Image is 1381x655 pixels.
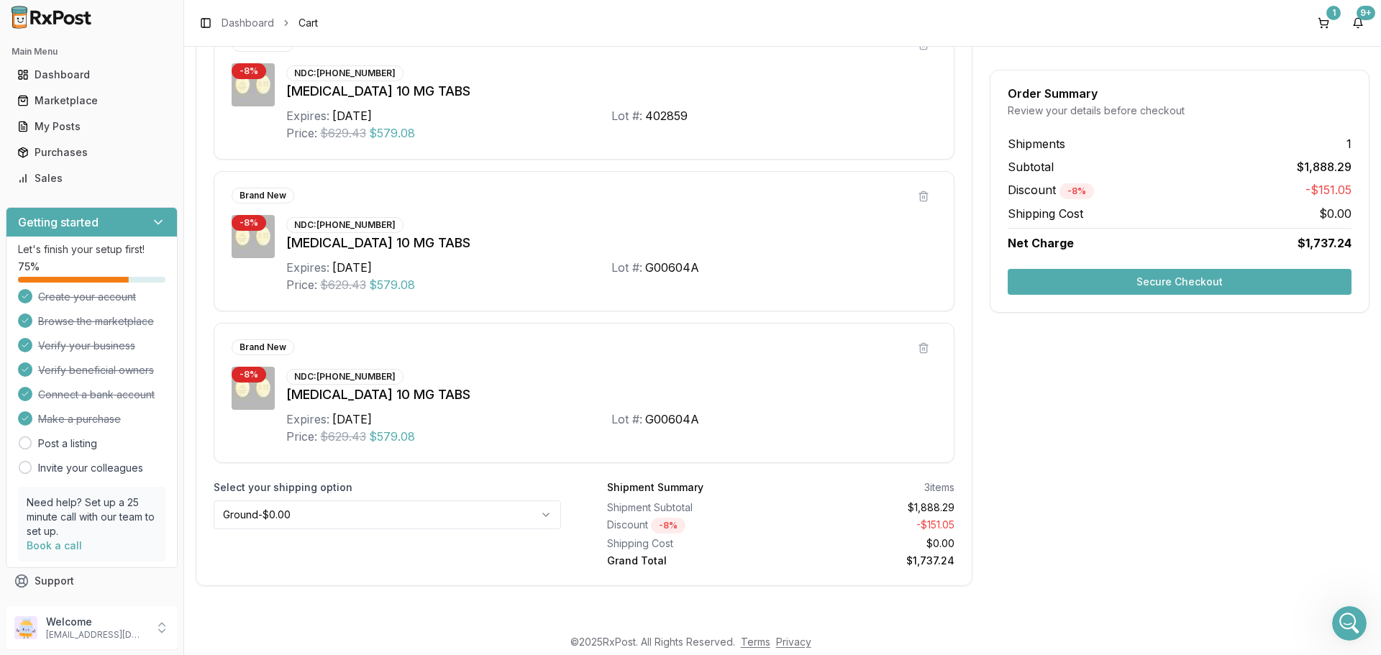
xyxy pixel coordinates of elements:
span: Browse the marketplace [38,314,154,329]
div: Price: [286,124,317,142]
div: Manuel says… [12,71,276,128]
div: Price: [286,428,317,445]
span: Verify beneficial owners [38,363,154,377]
div: Lot #: [611,259,642,276]
div: JEFFREY says… [12,148,276,205]
div: G00604A [645,259,699,276]
div: Shipment Summary [607,480,703,495]
a: Marketplace [12,88,172,114]
div: Shipping Cost [607,536,775,551]
div: 1 [1326,6,1341,20]
div: Price: [286,276,317,293]
button: Marketplace [6,89,178,112]
div: NDC: [PHONE_NUMBER] [286,65,404,81]
span: 75 % [18,260,40,274]
button: 9+ [1346,12,1369,35]
img: Jardiance 10 MG TABS [232,367,275,410]
div: Geez! got another one.. can you find 2 boxes?? TY [52,205,276,250]
div: 9+ [1357,6,1375,20]
div: Hello, We are looking for a Mounjaro 10mg! Can you help? [52,148,276,193]
div: yes [236,29,276,60]
div: Brand New [232,188,294,203]
div: Dashboard [17,68,166,82]
span: $579.08 [369,428,415,445]
div: Yes sorry on it! [23,290,98,304]
div: [DATE] [332,411,372,428]
div: - $151.05 [787,518,955,533]
div: [DATE] [12,129,276,148]
p: Need help? Set up a 25 minute call with our team to set up. [27,495,157,539]
p: Let's finish your setup first! [18,242,165,257]
div: Expires: [286,411,329,428]
div: $1,737.24 [787,554,955,568]
div: [DATE] [12,357,276,376]
div: 402859 [645,107,688,124]
div: yes [247,37,265,52]
div: Manuel says… [12,314,276,357]
div: [DATE] [12,262,276,281]
div: Manuel says… [12,281,276,314]
span: Shipments [1008,135,1065,152]
div: I will have in your cart [DATE] and will message you [12,71,236,116]
a: Dashboard [222,16,274,30]
label: Select your shipping option [214,480,561,495]
div: $0.00 [787,536,955,551]
img: Profile image for Manuel [41,8,64,31]
a: Purchases [12,139,172,165]
button: Secure Checkout [1008,269,1352,295]
div: Discount [607,518,775,533]
span: Subtotal [1008,158,1054,175]
div: Hello, we are looking for 5 bottles of [MEDICAL_DATA] 5mg #60 if you can find any. TY [52,376,276,436]
span: $579.08 [369,124,415,142]
div: Marketplace [17,93,166,108]
div: Brand New [232,339,294,355]
span: $1,888.29 [1297,158,1352,175]
div: $1,888.29 [787,500,955,515]
button: Sales [6,167,178,190]
nav: breadcrumb [222,16,318,30]
div: - 8 % [1059,183,1094,199]
a: Invite your colleagues [38,461,143,475]
p: [EMAIL_ADDRESS][DOMAIN_NAME] [46,629,146,641]
div: JEFFREY says… [12,29,276,72]
div: NDC: [PHONE_NUMBER] [286,217,404,233]
div: 3 items [924,480,954,495]
a: Privacy [776,636,811,648]
img: Jardiance 10 MG TABS [232,215,275,258]
div: [MEDICAL_DATA] 10 MG TABS [286,385,936,405]
div: - 8 % [232,63,266,79]
button: My Posts [6,115,178,138]
div: - 8 % [651,518,685,533]
div: Mounjaros in your cart! [12,314,152,346]
div: Mounjaros in your cart! [23,323,140,337]
textarea: Message… [12,441,275,465]
button: Feedback [6,594,178,620]
button: go back [9,6,37,33]
span: $629.43 [320,124,366,142]
div: My Posts [17,119,166,134]
div: Purchases [17,145,166,160]
div: Expires: [286,259,329,276]
div: Close [252,6,278,32]
div: Expires: [286,107,329,124]
button: Send a message… [247,465,270,488]
div: [DATE] [332,107,372,124]
a: 1 [1312,12,1335,35]
div: - 8 % [232,367,266,383]
button: Emoji picker [22,471,34,482]
a: Sales [12,165,172,191]
span: Make a purchase [38,412,121,426]
div: Shipment Subtotal [607,500,775,515]
button: Upload attachment [68,471,80,482]
span: Feedback [35,600,83,614]
div: [MEDICAL_DATA] 10 MG TABS [286,233,936,253]
div: JEFFREY says… [12,376,276,447]
div: Hello, we are looking for 5 bottles of [MEDICAL_DATA] 5mg #60 if you can find any. TY [63,385,265,427]
button: Gif picker [45,471,57,482]
a: Terms [741,636,770,648]
span: -$151.05 [1305,181,1352,199]
div: Sales [17,171,166,185]
span: Connect a bank account [38,388,155,402]
div: Lot #: [611,107,642,124]
div: Geez! got another one.. can you find 2 boxes?? TY [63,214,265,242]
